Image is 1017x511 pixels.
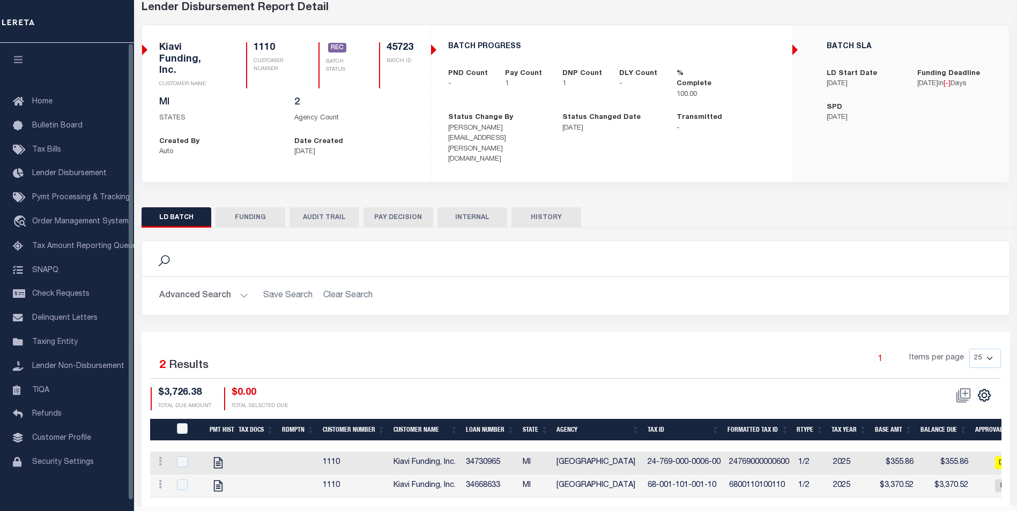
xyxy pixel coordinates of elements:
th: Balance Due: activate to sort column ascending [916,419,971,441]
span: [ ] [944,80,951,87]
p: 1 [505,79,546,89]
th: Tax Year: activate to sort column ascending [827,419,871,441]
span: Security Settings [32,459,94,466]
td: $3,370.52 [872,475,918,498]
th: Tax Docs: activate to sort column ascending [234,419,278,441]
p: TOTAL SELECTED DUE [232,402,288,410]
label: LD Start Date [827,69,877,79]
label: Pay Count [505,69,542,79]
span: SNAPQ [32,266,58,274]
label: SPD [827,102,842,113]
p: - [677,123,775,134]
span: Tax Amount Reporting Queue [32,243,137,250]
label: DNP Count [562,69,602,79]
label: Status Change By [448,112,513,123]
p: [DATE] [827,79,901,89]
td: 34668633 [462,475,518,498]
label: Results [169,357,209,374]
h5: 45723 [387,42,413,54]
p: 1 [562,79,604,89]
button: HISTORY [511,207,581,228]
span: TIQA [32,386,49,394]
p: [DATE] [294,147,413,157]
span: Items per page [909,352,964,364]
p: - [619,79,660,89]
span: PAY [995,479,1016,492]
td: 68-001-101-001-10 [643,475,725,498]
label: Date Created [294,137,343,147]
th: RType: activate to sort column ascending [792,419,827,441]
a: 1 [874,352,886,364]
th: Tax Id: activate to sort column ascending [643,419,723,441]
p: CUSTOMER NAME [159,80,221,88]
span: Order Management System [32,218,129,226]
td: [GEOGRAPHIC_DATA] [552,475,643,498]
td: 6800110100110 [725,475,794,498]
p: [DATE] [827,112,901,123]
th: &nbsp;&nbsp;&nbsp;&nbsp;&nbsp;&nbsp;&nbsp;&nbsp;&nbsp;&nbsp; [150,419,170,441]
td: Kiavi Funding, Inc. [389,475,462,498]
h5: Kiavi Funding, Inc. [159,42,221,77]
p: Agency Count [294,113,413,124]
td: MI [518,452,552,475]
td: 2025 [829,452,872,475]
label: % Complete [677,69,718,89]
h5: 2 [294,97,413,109]
th: PayeePmtBatchStatus [170,419,205,441]
span: Lender Disbursement [32,170,107,177]
button: LD BATCH [142,207,211,228]
td: MI [518,475,552,498]
td: 34730965 [462,452,518,475]
p: STATES [159,113,278,124]
span: Refunds [32,410,62,418]
td: 1110 [318,475,389,498]
p: 100.00 [677,89,718,100]
span: Lender Non-Disbursement [32,363,124,370]
h4: $3,726.38 [158,387,211,399]
span: Pymt Processing & Tracking [32,194,130,201]
p: - [448,79,489,89]
td: $3,370.52 [918,475,973,498]
a: REC [328,43,346,53]
th: State: activate to sort column ascending [518,419,552,441]
p: [DATE] [562,123,660,134]
span: 2 [159,360,166,371]
th: Pmt Hist [205,419,234,441]
p: BATCH STATUS [326,58,353,74]
th: Agency: activate to sort column ascending [552,419,643,441]
th: Customer Number: activate to sort column ascending [318,419,389,441]
td: 24-769-000-0006-00 [643,452,725,475]
span: Check Requests [32,290,90,298]
label: DLY Count [619,69,657,79]
label: Transmitted [677,112,722,123]
td: $355.86 [872,452,918,475]
h5: 1110 [254,42,293,54]
p: [PERSON_NAME][EMAIL_ADDRESS][PERSON_NAME][DOMAIN_NAME] [448,123,546,165]
p: BATCH ID [387,57,413,65]
span: Customer Profile [32,434,91,442]
span: DNP [995,456,1016,469]
span: Home [32,98,53,106]
td: 24769000000600 [725,452,794,475]
span: Tax Bills [32,146,61,154]
span: [DATE] [917,80,938,87]
td: 1/2 [794,452,829,475]
td: 2025 [829,475,872,498]
span: Bulletin Board [32,122,83,130]
span: - [945,80,948,87]
label: Created By [159,137,199,147]
label: Status Changed Date [562,112,641,123]
p: Auto [159,147,278,157]
td: [GEOGRAPHIC_DATA] [552,452,643,475]
p: in Days [917,79,992,89]
button: PAY DECISION [363,207,433,228]
td: Kiavi Funding, Inc. [389,452,462,475]
th: Formatted Tax Id: activate to sort column ascending [723,419,792,441]
th: Base Amt: activate to sort column ascending [871,419,916,441]
td: 1/2 [794,475,829,498]
h5: BATCH SLA [827,42,992,51]
span: Taxing Entity [32,339,78,346]
th: Customer Name: activate to sort column ascending [389,419,462,441]
button: INTERNAL [437,207,507,228]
